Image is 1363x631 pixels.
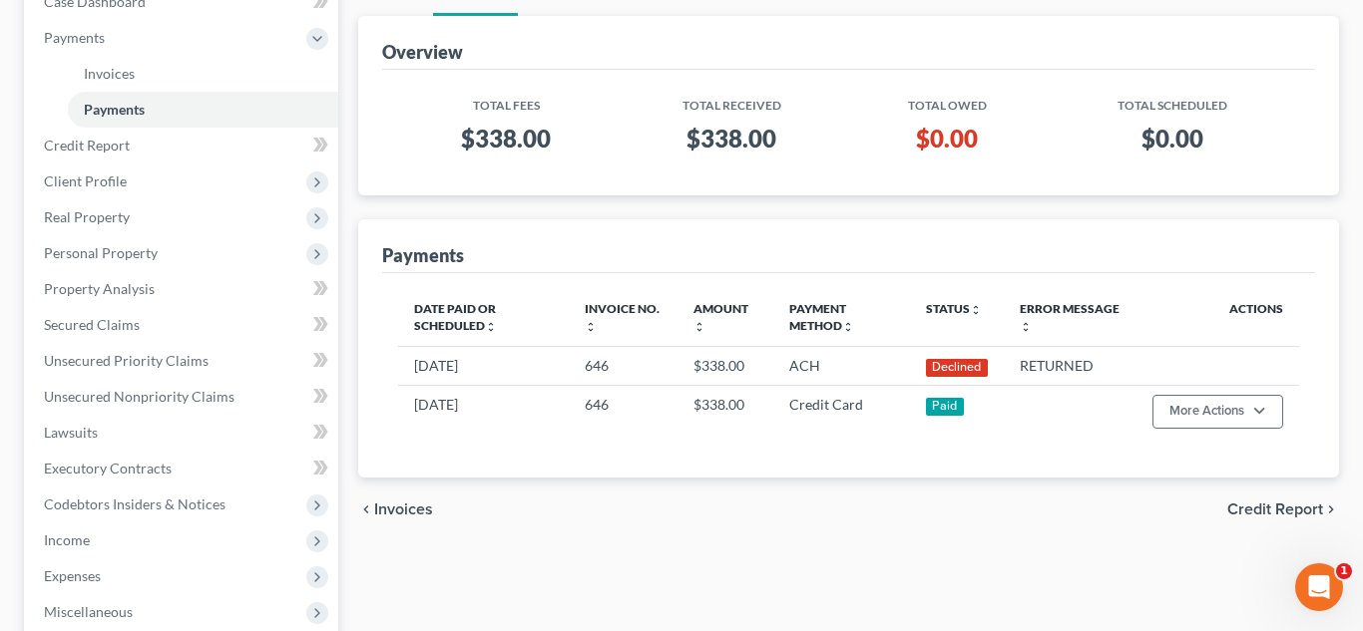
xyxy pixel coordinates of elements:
[1323,501,1339,517] i: chevron_right
[970,304,982,316] i: unfold_more
[68,92,338,128] a: Payments
[693,301,748,333] a: Amountunfold_more
[864,123,1030,155] h3: $0.00
[44,137,130,154] span: Credit Report
[68,56,338,92] a: Invoices
[842,321,854,333] i: unfold_more
[44,567,101,584] span: Expenses
[84,65,135,82] span: Invoices
[398,86,616,115] th: Total Fees
[1295,563,1343,611] iframe: Intercom live chat
[374,501,433,517] span: Invoices
[358,501,433,517] button: chevron_left Invoices
[84,101,145,118] span: Payments
[1020,321,1032,333] i: unfold_more
[926,398,964,416] div: Paid
[585,321,597,333] i: unfold_more
[678,386,773,438] td: $338.00
[631,123,832,155] h3: $338.00
[1136,289,1299,347] th: Actions
[485,321,497,333] i: unfold_more
[44,388,234,405] span: Unsecured Nonpriority Claims
[1152,395,1283,429] button: More Actions
[569,346,678,385] td: 646
[28,307,338,343] a: Secured Claims
[848,86,1046,115] th: Total Owed
[926,301,982,316] a: Statusunfold_more
[28,271,338,307] a: Property Analysis
[398,386,570,438] td: [DATE]
[1227,501,1339,517] button: Credit Report chevron_right
[678,346,773,385] td: $338.00
[1062,123,1283,155] h3: $0.00
[773,346,910,385] td: ACH
[382,243,464,267] div: Payments
[414,301,497,333] a: Date Paid or Scheduledunfold_more
[28,451,338,486] a: Executory Contracts
[44,29,105,46] span: Payments
[693,321,705,333] i: unfold_more
[1004,346,1136,385] td: RETURNED
[28,379,338,415] a: Unsecured Nonpriority Claims
[1336,563,1352,579] span: 1
[44,531,90,548] span: Income
[773,386,910,438] td: Credit Card
[358,501,374,517] i: chevron_left
[44,244,158,261] span: Personal Property
[1046,86,1299,115] th: Total Scheduled
[44,172,127,189] span: Client Profile
[28,415,338,451] a: Lawsuits
[44,495,226,512] span: Codebtors Insiders & Notices
[44,424,98,441] span: Lawsuits
[44,352,209,369] span: Unsecured Priority Claims
[28,128,338,163] a: Credit Report
[44,208,130,225] span: Real Property
[44,280,155,297] span: Property Analysis
[44,460,172,476] span: Executory Contracts
[615,86,848,115] th: Total Received
[1227,501,1323,517] span: Credit Report
[1020,301,1120,333] a: Error Messageunfold_more
[398,346,570,385] td: [DATE]
[926,359,988,377] div: Declined
[44,603,133,620] span: Miscellaneous
[382,40,463,64] div: Overview
[44,316,140,333] span: Secured Claims
[585,301,660,333] a: Invoice No.unfold_more
[414,123,600,155] h3: $338.00
[28,343,338,379] a: Unsecured Priority Claims
[789,301,854,333] a: Payment Methodunfold_more
[569,386,678,438] td: 646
